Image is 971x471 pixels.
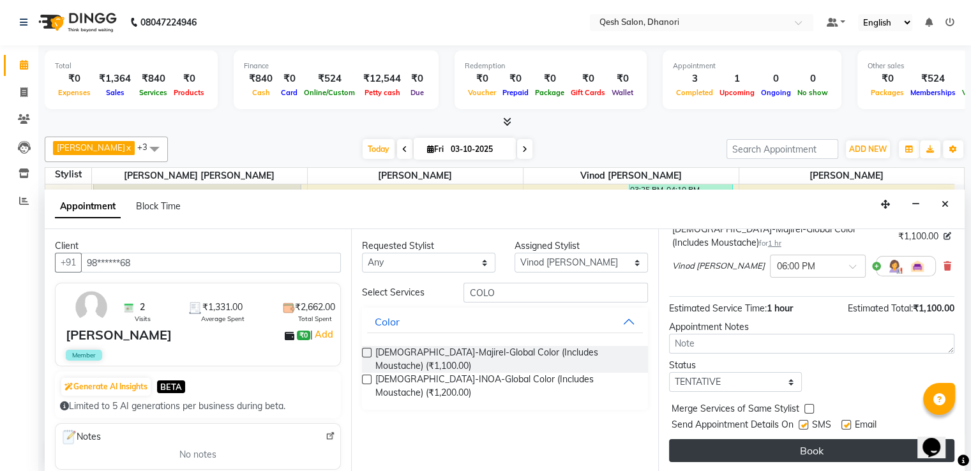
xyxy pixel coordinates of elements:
span: Card [278,88,301,97]
span: [PERSON_NAME] [308,168,523,184]
span: Completed [673,88,716,97]
span: Expenses [55,88,94,97]
span: ₹1,100.00 [913,303,954,314]
span: Notes [61,429,101,445]
div: ₹0 [55,71,94,86]
span: SMS [812,418,831,434]
span: +3 [137,142,157,152]
button: Close [936,195,954,214]
div: ₹840 [136,71,170,86]
span: Today [363,139,395,159]
span: Member [66,350,102,361]
iframe: chat widget [917,420,958,458]
div: ₹0 [868,71,907,86]
b: 08047224946 [140,4,197,40]
button: Generate AI Insights [61,378,151,396]
span: Vinod [PERSON_NAME] [523,168,739,184]
a: x [125,142,131,153]
span: Email [855,418,877,434]
span: Sales [103,88,128,97]
i: Edit price [944,232,951,240]
img: logo [33,4,120,40]
img: Interior.png [910,258,925,274]
span: Online/Custom [301,88,358,97]
div: Total [55,61,207,71]
button: +91 [55,253,82,273]
span: 1 hr [768,239,781,248]
span: ₹1,100.00 [898,230,938,243]
div: Status [669,359,802,372]
span: Upcoming [716,88,758,97]
span: Appointment [55,195,121,218]
div: ₹0 [406,71,428,86]
span: Estimated Total: [848,303,913,314]
div: ₹0 [465,71,499,86]
div: 0 [758,71,794,86]
span: Wallet [608,88,636,97]
img: avatar [73,288,110,325]
div: [PERSON_NAME] [66,325,172,345]
span: Average Spent [201,314,245,324]
div: Assigned Stylist [515,239,648,253]
span: Total Spent [298,314,332,324]
span: Vinod [PERSON_NAME] [672,260,765,273]
input: Search by service name [463,283,647,303]
span: Due [407,88,427,97]
div: Select Services [352,286,454,299]
div: ₹524 [301,71,358,86]
span: Estimated Service Time: [669,303,767,314]
span: Fri [424,144,447,154]
span: BETA [157,380,185,392]
div: ₹0 [532,71,568,86]
div: ₹524 [907,71,959,86]
div: Stylist [45,168,91,181]
div: Color [375,314,400,329]
span: Package [532,88,568,97]
div: Appointment Notes [669,320,954,334]
span: [PERSON_NAME] [PERSON_NAME] [92,168,307,184]
div: ₹0 [608,71,636,86]
div: Appointment [673,61,831,71]
button: ADD NEW [846,140,890,158]
div: ₹1,364 [94,71,136,86]
span: [PERSON_NAME] [57,142,125,153]
span: Merge Services of Same Stylist [672,402,799,418]
span: Gift Cards [568,88,608,97]
span: No notes [179,448,216,461]
div: 0 [794,71,831,86]
span: 2 [140,301,145,314]
input: 2025-10-03 [447,140,511,159]
span: Products [170,88,207,97]
span: Petty cash [361,88,403,97]
div: Finance [244,61,428,71]
div: Limited to 5 AI generations per business during beta. [60,400,336,413]
div: ₹0 [170,71,207,86]
div: [DEMOGRAPHIC_DATA]-Majirel-Global Color (Includes Moustache) [672,223,893,250]
button: Book [669,439,954,462]
span: Send Appointment Details On [672,418,794,434]
div: ₹840 [244,71,278,86]
span: 1 hour [767,303,793,314]
span: ₹0 [297,331,310,341]
small: for [759,239,781,248]
div: ₹0 [568,71,608,86]
div: ₹0 [499,71,532,86]
div: Redemption [465,61,636,71]
span: Memberships [907,88,959,97]
span: Services [136,88,170,97]
span: [PERSON_NAME] [739,168,955,184]
span: Prepaid [499,88,532,97]
div: 3 [673,71,716,86]
button: Color [367,310,642,333]
span: | [310,327,335,342]
div: 1 [716,71,758,86]
span: Cash [249,88,273,97]
div: ₹12,544 [358,71,406,86]
span: Ongoing [758,88,794,97]
span: Voucher [465,88,499,97]
input: Search Appointment [726,139,838,159]
span: Block Time [136,200,181,212]
a: Add [313,327,335,342]
span: [DEMOGRAPHIC_DATA]-Majirel-Global Color (Includes Moustache) (₹1,100.00) [375,346,637,373]
span: ADD NEW [849,144,887,154]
